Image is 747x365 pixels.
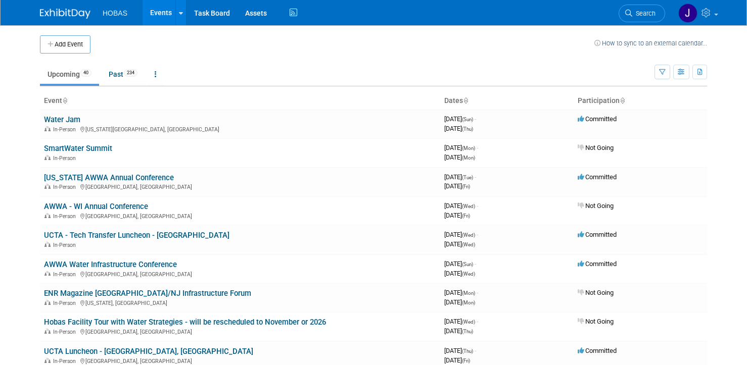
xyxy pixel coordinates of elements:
[444,270,475,277] span: [DATE]
[444,260,476,268] span: [DATE]
[578,173,617,181] span: Committed
[477,318,478,325] span: -
[444,298,475,306] span: [DATE]
[80,69,91,77] span: 40
[44,327,436,335] div: [GEOGRAPHIC_DATA], [GEOGRAPHIC_DATA]
[462,175,473,180] span: (Tue)
[440,92,574,110] th: Dates
[44,260,177,269] a: AWWA Water Infrastructure Conference
[53,300,79,306] span: In-Person
[477,289,478,296] span: -
[632,10,656,17] span: Search
[462,213,470,219] span: (Fri)
[444,356,470,364] span: [DATE]
[44,144,112,153] a: SmartWater Summit
[462,242,475,247] span: (Wed)
[44,182,436,190] div: [GEOGRAPHIC_DATA], [GEOGRAPHIC_DATA]
[53,271,79,278] span: In-Person
[44,231,229,240] a: UCTA - Tech Transfer Luncheon - [GEOGRAPHIC_DATA]
[53,184,79,190] span: In-Person
[53,242,79,248] span: In-Person
[462,145,475,151] span: (Mon)
[444,125,473,132] span: [DATE]
[462,262,473,267] span: (Sun)
[578,318,614,325] span: Not Going
[444,327,473,335] span: [DATE]
[53,126,79,133] span: In-Person
[444,182,470,190] span: [DATE]
[53,329,79,335] span: In-Person
[462,358,470,363] span: (Fri)
[462,348,473,354] span: (Thu)
[44,184,51,189] img: In-Person Event
[578,115,617,123] span: Committed
[578,260,617,268] span: Committed
[44,115,80,124] a: Water Jam
[44,300,51,305] img: In-Person Event
[477,231,478,238] span: -
[62,96,67,105] a: Sort by Event Name
[444,115,476,123] span: [DATE]
[578,289,614,296] span: Not Going
[44,356,436,364] div: [GEOGRAPHIC_DATA], [GEOGRAPHIC_DATA]
[678,4,697,23] img: Jennifer Jensen
[40,35,90,54] button: Add Event
[444,347,476,354] span: [DATE]
[475,173,476,181] span: -
[462,203,475,209] span: (Wed)
[620,96,625,105] a: Sort by Participation Type
[53,155,79,162] span: In-Person
[44,298,436,306] div: [US_STATE], [GEOGRAPHIC_DATA]
[444,144,478,151] span: [DATE]
[44,270,436,278] div: [GEOGRAPHIC_DATA], [GEOGRAPHIC_DATA]
[124,69,137,77] span: 234
[44,126,51,131] img: In-Person Event
[444,212,470,219] span: [DATE]
[44,358,51,363] img: In-Person Event
[619,5,665,22] a: Search
[462,126,473,132] span: (Thu)
[44,125,436,133] div: [US_STATE][GEOGRAPHIC_DATA], [GEOGRAPHIC_DATA]
[101,65,145,84] a: Past234
[444,202,478,210] span: [DATE]
[475,115,476,123] span: -
[53,358,79,364] span: In-Person
[44,202,148,211] a: AWWA - WI Annual Conference
[462,300,475,305] span: (Mon)
[44,329,51,334] img: In-Person Event
[578,144,614,151] span: Not Going
[574,92,707,110] th: Participation
[462,155,475,161] span: (Mon)
[462,184,470,189] span: (Fri)
[44,289,251,298] a: ENR Magazine [GEOGRAPHIC_DATA]/NJ Infrastructure Forum
[40,9,90,19] img: ExhibitDay
[462,232,475,238] span: (Wed)
[444,289,478,296] span: [DATE]
[462,117,473,122] span: (Sun)
[444,153,475,161] span: [DATE]
[477,144,478,151] span: -
[444,240,475,248] span: [DATE]
[578,202,614,210] span: Not Going
[44,213,51,218] img: In-Person Event
[44,173,174,182] a: [US_STATE] AWWA Annual Conference
[578,347,617,354] span: Committed
[444,173,476,181] span: [DATE]
[462,290,475,296] span: (Mon)
[462,329,473,334] span: (Thu)
[44,155,51,160] img: In-Person Event
[40,65,99,84] a: Upcoming40
[578,231,617,238] span: Committed
[594,39,707,47] a: How to sync to an external calendar...
[44,318,326,327] a: Hobas Facility Tour with Water Strategies - will be rescheduled to November or 2026
[44,271,51,276] img: In-Person Event
[53,213,79,220] span: In-Person
[463,96,468,105] a: Sort by Start Date
[475,347,476,354] span: -
[475,260,476,268] span: -
[103,9,127,17] span: HOBAS
[444,231,478,238] span: [DATE]
[40,92,440,110] th: Event
[477,202,478,210] span: -
[44,242,51,247] img: In-Person Event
